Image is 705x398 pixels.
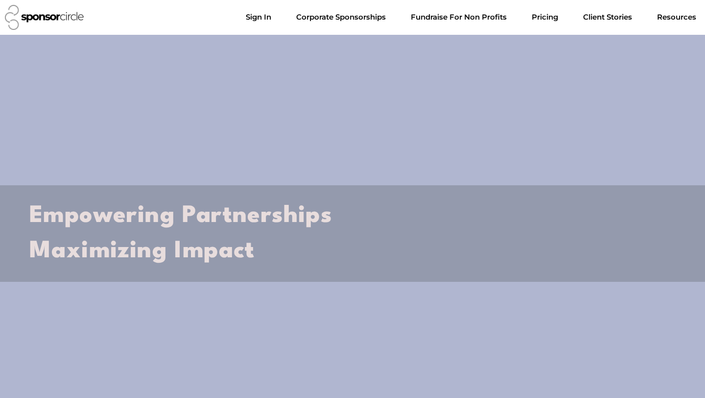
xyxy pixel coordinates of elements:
a: Client Stories [575,7,640,27]
nav: Menu [238,7,704,27]
img: Sponsor Circle logo [5,5,84,30]
a: Corporate SponsorshipsMenu Toggle [288,7,394,27]
a: Resources [649,7,704,27]
h2: Empowering Partnerships Maximizing Impact [29,199,676,269]
a: Fundraise For Non ProfitsMenu Toggle [403,7,515,27]
a: Sign In [238,7,279,27]
a: Pricing [524,7,566,27]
